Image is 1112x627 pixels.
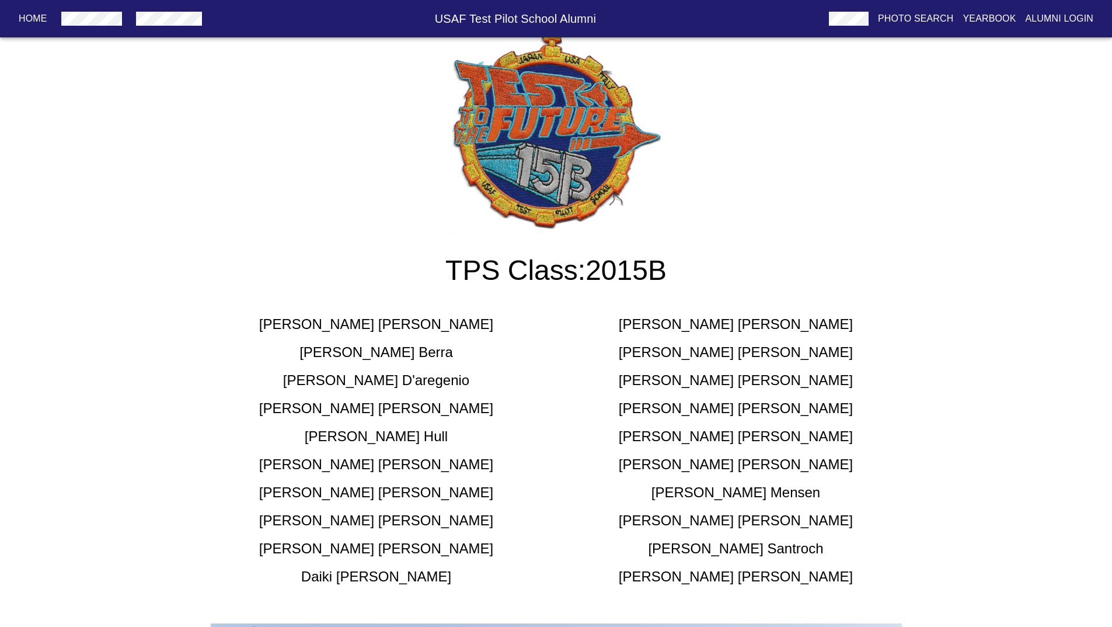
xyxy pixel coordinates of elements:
h5: [PERSON_NAME] [PERSON_NAME] [259,399,493,418]
p: Photo Search [878,12,954,26]
button: Yearbook [958,8,1020,29]
h5: [PERSON_NAME] [PERSON_NAME] [619,315,853,334]
h5: [PERSON_NAME] [PERSON_NAME] [259,455,493,474]
h5: [PERSON_NAME] Santroch [648,539,823,558]
p: Alumni Login [1026,12,1094,26]
h5: [PERSON_NAME] [PERSON_NAME] [259,511,493,530]
button: Alumni Login [1021,8,1099,29]
h5: [PERSON_NAME] D'aregenio [283,371,469,390]
h5: [PERSON_NAME] [PERSON_NAME] [619,399,853,418]
h5: [PERSON_NAME] [PERSON_NAME] [619,343,853,362]
p: Yearbook [963,12,1016,26]
h5: [PERSON_NAME] [PERSON_NAME] [259,483,493,502]
h5: [PERSON_NAME] [PERSON_NAME] [619,567,853,586]
h5: [PERSON_NAME] [PERSON_NAME] [259,539,493,558]
button: Home [14,8,52,29]
h5: [PERSON_NAME] [PERSON_NAME] [619,427,853,446]
h5: [PERSON_NAME] Hull [305,427,448,446]
h5: [PERSON_NAME] Berra [299,343,453,362]
h3: TPS Class: 2015B [197,254,916,287]
button: Photo Search [873,8,958,29]
h6: USAF Test Pilot School Alumni [207,9,824,28]
h5: [PERSON_NAME] [PERSON_NAME] [619,511,853,530]
h5: [PERSON_NAME] Mensen [651,483,820,502]
h5: [PERSON_NAME] [PERSON_NAME] [619,371,853,390]
img: 2015b [448,25,664,233]
h5: Daiki [PERSON_NAME] [301,567,451,586]
p: Home [19,12,47,26]
h5: [PERSON_NAME] [PERSON_NAME] [259,315,493,334]
h5: [PERSON_NAME] [PERSON_NAME] [619,455,853,474]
